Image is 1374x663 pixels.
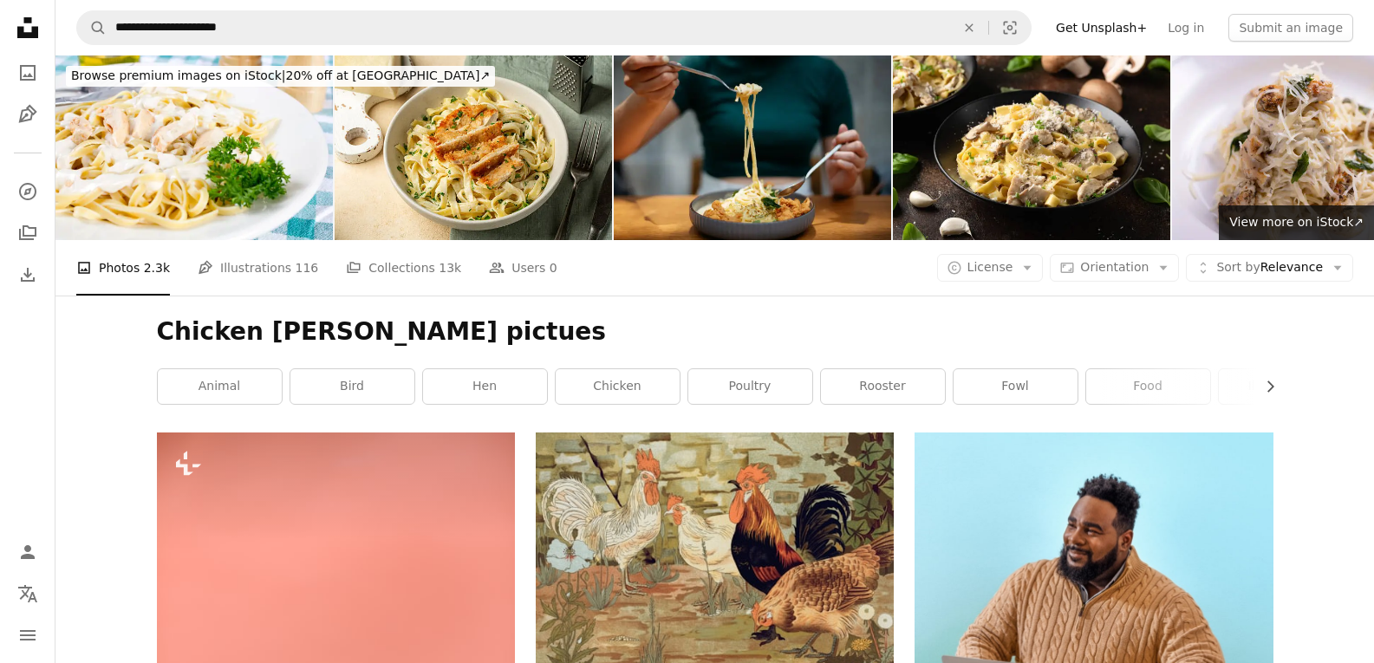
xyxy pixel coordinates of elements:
button: Language [10,576,45,611]
button: Search Unsplash [77,11,107,44]
span: 0 [550,258,557,277]
a: Users 0 [489,240,557,296]
span: Relevance [1216,259,1323,276]
button: Visual search [989,11,1031,44]
a: food [1086,369,1210,404]
span: Orientation [1080,260,1149,274]
form: Find visuals sitewide [76,10,1032,45]
a: Collections [10,216,45,250]
a: Log in / Sign up [10,535,45,569]
a: Browse premium images on iStock|20% off at [GEOGRAPHIC_DATA]↗ [55,55,505,97]
span: 116 [296,258,319,277]
a: Log in [1157,14,1214,42]
button: Sort byRelevance [1186,254,1353,282]
button: scroll list to the right [1254,369,1273,404]
span: License [967,260,1013,274]
a: Illustrations 116 [198,240,318,296]
span: Sort by [1216,260,1260,274]
a: fowl [954,369,1078,404]
span: Browse premium images on iStock | [71,68,285,82]
button: License [937,254,1044,282]
h1: Chicken [PERSON_NAME] pictues [157,316,1273,348]
a: animal [158,369,282,404]
img: Fettuccine Alfredo creamy pasta with chicken breast in a white plate. [335,55,612,240]
button: Clear [950,11,988,44]
button: Orientation [1050,254,1179,282]
a: illustration [1219,369,1343,404]
a: rooster [821,369,945,404]
span: 20% off at [GEOGRAPHIC_DATA] ↗ [71,68,490,82]
a: Explore [10,174,45,209]
a: Get Unsplash+ [1045,14,1157,42]
span: View more on iStock ↗ [1229,215,1364,229]
a: View the photo by The New York Public Library [536,544,894,560]
a: poultry [688,369,812,404]
a: View more on iStock↗ [1219,205,1374,240]
span: 13k [439,258,461,277]
img: Chicken Fettuccine Alfredo [55,55,333,240]
button: Submit an image [1228,14,1353,42]
button: Menu [10,618,45,653]
a: Collections 13k [346,240,461,296]
a: chicken [556,369,680,404]
img: Creamy Alfredo pasta with chicken, mushrooms and parmesan cheese. Healthy Italian food [893,55,1170,240]
a: Photos [10,55,45,90]
a: Illustrations [10,97,45,132]
a: bird [290,369,414,404]
a: hen [423,369,547,404]
a: Download History [10,257,45,292]
img: Close up shot of a woman eating creamy salted egg pasta [614,55,891,240]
